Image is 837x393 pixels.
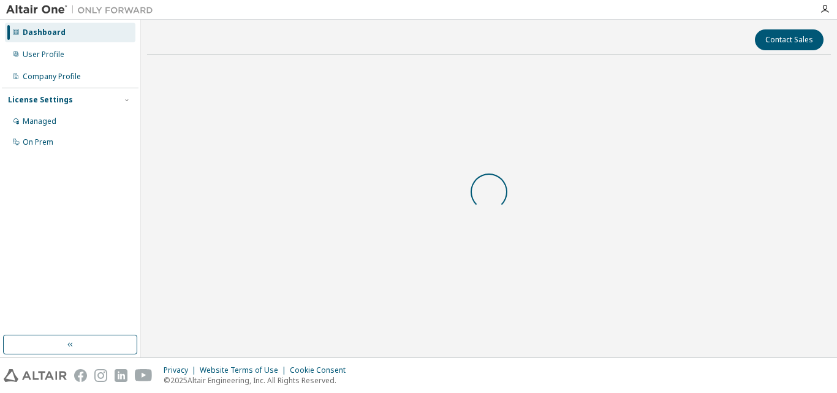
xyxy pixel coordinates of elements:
[164,365,200,375] div: Privacy
[23,137,53,147] div: On Prem
[6,4,159,16] img: Altair One
[115,369,127,382] img: linkedin.svg
[200,365,290,375] div: Website Terms of Use
[23,50,64,59] div: User Profile
[94,369,107,382] img: instagram.svg
[135,369,153,382] img: youtube.svg
[4,369,67,382] img: altair_logo.svg
[23,116,56,126] div: Managed
[8,95,73,105] div: License Settings
[164,375,353,386] p: © 2025 Altair Engineering, Inc. All Rights Reserved.
[23,72,81,82] div: Company Profile
[290,365,353,375] div: Cookie Consent
[23,28,66,37] div: Dashboard
[74,369,87,382] img: facebook.svg
[755,29,824,50] button: Contact Sales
